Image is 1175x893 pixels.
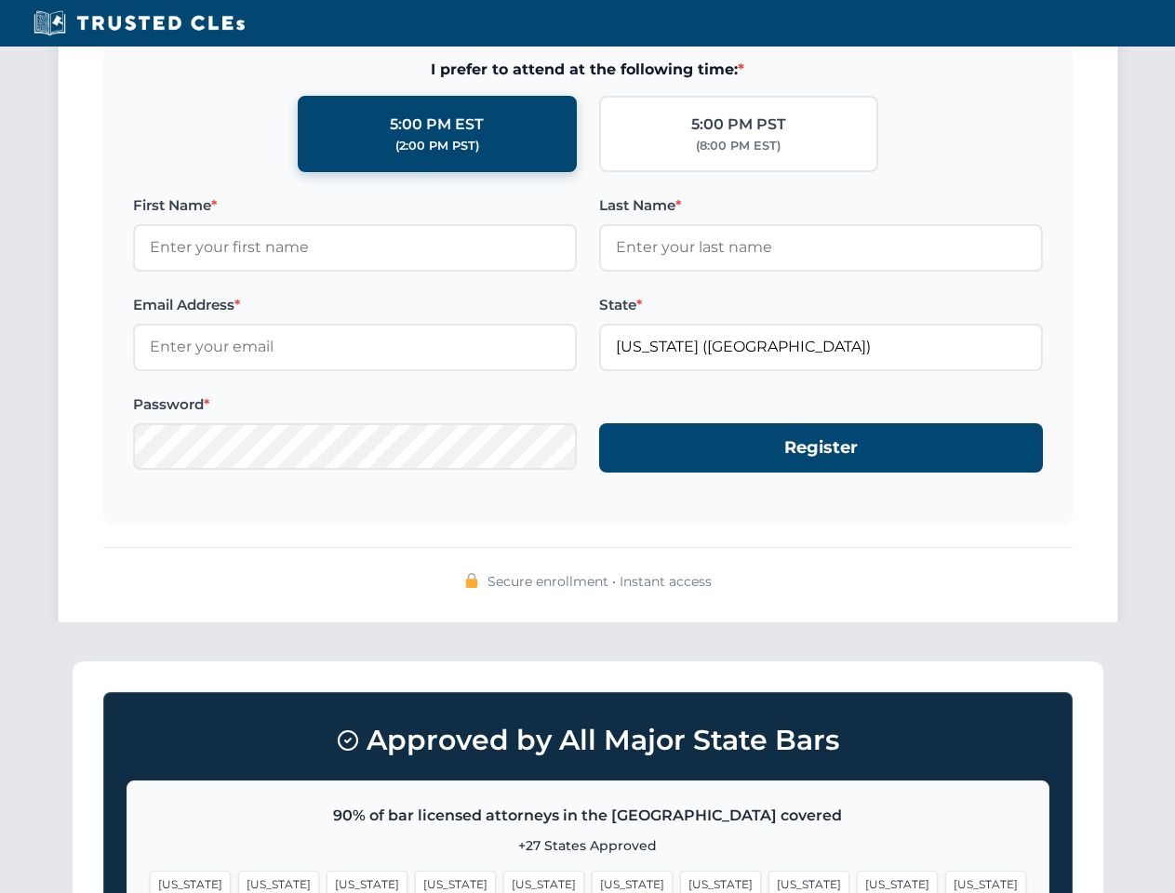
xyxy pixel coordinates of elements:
[133,324,577,370] input: Enter your email
[133,393,577,416] label: Password
[133,194,577,217] label: First Name
[599,423,1043,473] button: Register
[395,137,479,155] div: (2:00 PM PST)
[487,571,712,592] span: Secure enrollment • Instant access
[464,573,479,588] img: 🔒
[127,715,1049,766] h3: Approved by All Major State Bars
[28,9,250,37] img: Trusted CLEs
[599,224,1043,271] input: Enter your last name
[133,58,1043,82] span: I prefer to attend at the following time:
[599,194,1043,217] label: Last Name
[150,804,1026,828] p: 90% of bar licensed attorneys in the [GEOGRAPHIC_DATA] covered
[599,324,1043,370] input: Florida (FL)
[599,294,1043,316] label: State
[390,113,484,137] div: 5:00 PM EST
[133,294,577,316] label: Email Address
[133,224,577,271] input: Enter your first name
[696,137,781,155] div: (8:00 PM EST)
[691,113,786,137] div: 5:00 PM PST
[150,835,1026,856] p: +27 States Approved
